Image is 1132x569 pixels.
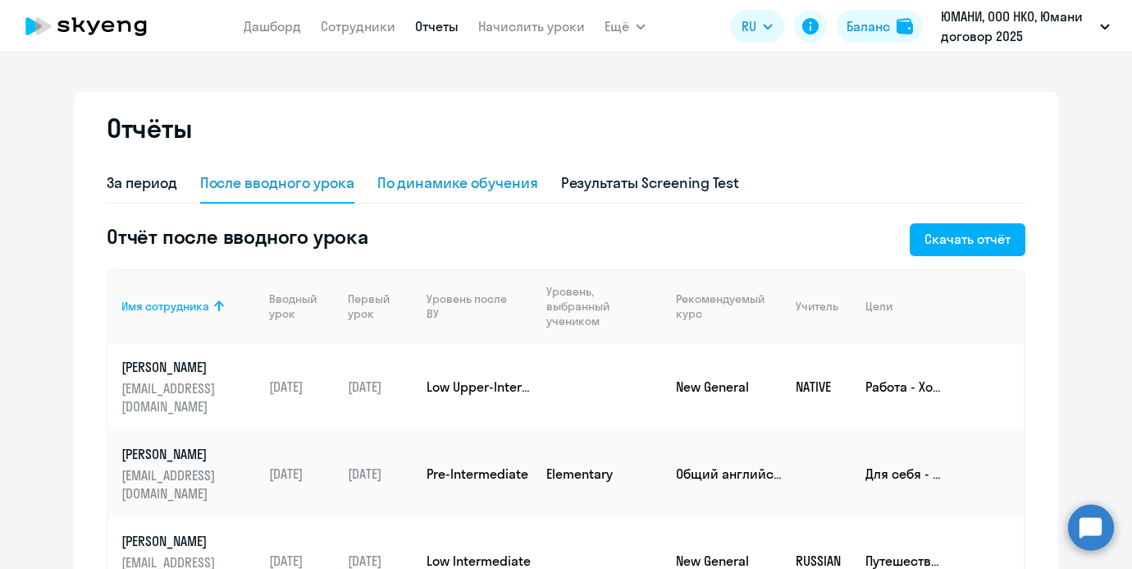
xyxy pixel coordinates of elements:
[796,299,852,314] div: Учитель
[546,284,663,328] div: Уровень, выбранный учеником
[321,18,395,34] a: Сотрудники
[546,284,652,328] div: Уровень, выбранный учеником
[121,299,209,314] div: Имя сотрудника
[742,16,756,36] span: RU
[427,291,518,321] div: Уровень после ВУ
[676,465,783,483] p: Общий английский
[676,291,769,321] div: Рекомендуемый курс
[121,466,256,502] p: [EMAIL_ADDRESS][DOMAIN_NAME]
[865,465,943,483] p: Для себя - саморазвитие, чтобы быть образованным человеком; Для себя - Фильмы и сериалы в оригина...
[121,299,256,314] div: Имя сотрудника
[865,299,1011,314] div: Цели
[244,18,301,34] a: Дашборд
[847,16,890,36] div: Баланс
[269,378,335,396] p: [DATE]
[865,299,892,314] div: Цели
[348,291,413,321] div: Первый урок
[561,172,740,194] div: Результаты Screening Test
[415,18,459,34] a: Отчеты
[676,291,783,321] div: Рекомендуемый курс
[837,10,923,43] button: Балансbalance
[121,358,256,415] a: [PERSON_NAME][EMAIL_ADDRESS][DOMAIN_NAME]
[605,16,629,36] span: Ещё
[605,10,646,43] button: Ещё
[121,445,256,463] p: [PERSON_NAME]
[533,430,663,517] td: Elementary
[348,291,401,321] div: Первый урок
[348,378,413,396] p: [DATE]
[107,112,192,145] h2: Отчёты
[897,18,913,34] img: balance
[413,343,533,430] td: Low Upper-Intermediate
[676,378,783,396] p: New General
[200,172,354,194] div: После вводного урока
[924,229,1011,249] div: Скачать отчёт
[348,465,413,483] p: [DATE]
[121,379,256,415] p: [EMAIL_ADDRESS][DOMAIN_NAME]
[865,378,943,396] p: Работа - Хочется свободно и легко общаться с коллегами из разных стран; Учеба - Подготовка к экза...
[783,343,852,430] td: NATIVE
[941,7,1093,46] p: ЮМАНИ, ООО НКО, Юмани договор 2025
[121,358,256,376] p: [PERSON_NAME]
[478,18,585,34] a: Начислить уроки
[107,223,368,250] h5: Отчёт после вводного урока
[269,465,335,483] p: [DATE]
[121,445,256,502] a: [PERSON_NAME][EMAIL_ADDRESS][DOMAIN_NAME]
[910,223,1025,256] button: Скачать отчёт
[730,10,784,43] button: RU
[107,172,177,194] div: За период
[933,7,1118,46] button: ЮМАНИ, ООО НКО, Юмани договор 2025
[121,532,256,550] p: [PERSON_NAME]
[269,291,323,321] div: Вводный урок
[269,291,335,321] div: Вводный урок
[413,430,533,517] td: Pre-Intermediate
[796,299,838,314] div: Учитель
[377,172,538,194] div: По динамике обучения
[427,291,533,321] div: Уровень после ВУ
